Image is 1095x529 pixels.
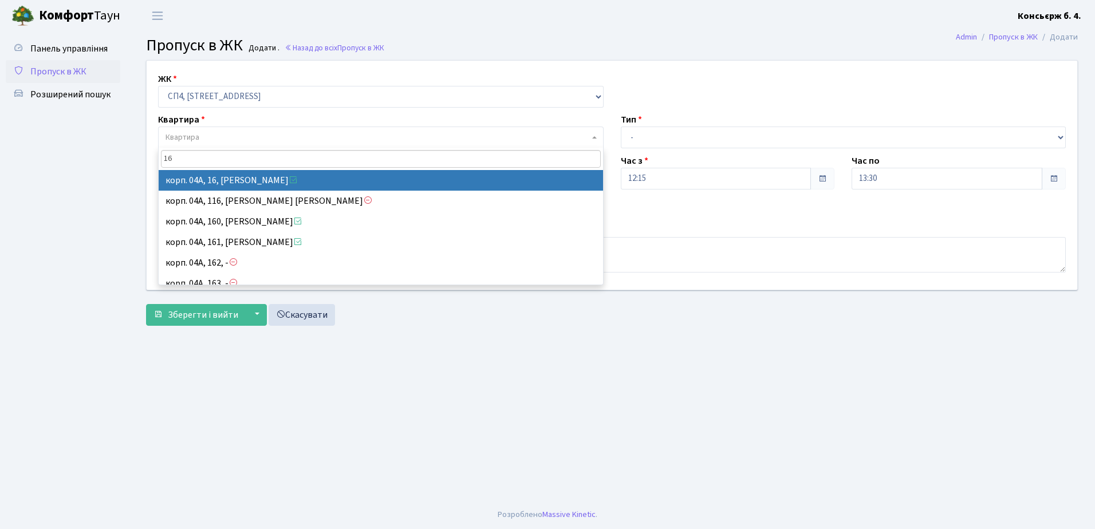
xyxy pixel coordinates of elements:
a: Пропуск в ЖК [6,60,120,83]
li: Додати [1038,31,1078,44]
a: Admin [956,31,977,43]
button: Переключити навігацію [143,6,172,25]
label: Квартира [158,113,205,127]
li: корп. 04А, 163, - [159,273,603,294]
span: Пропуск в ЖК [337,42,384,53]
a: Пропуск в ЖК [989,31,1038,43]
span: Розширений пошук [30,88,111,101]
li: корп. 04А, 16, [PERSON_NAME] [159,170,603,191]
a: Консьєрж б. 4. [1018,9,1081,23]
li: корп. 04А, 162, - [159,252,603,273]
label: Час по [852,154,880,168]
b: Комфорт [39,6,94,25]
b: Консьєрж б. 4. [1018,10,1081,22]
span: Квартира [166,132,199,143]
span: Панель управління [30,42,108,55]
a: Massive Kinetic [542,508,596,520]
nav: breadcrumb [939,25,1095,49]
span: Пропуск в ЖК [146,34,243,57]
label: Час з [621,154,648,168]
li: корп. 04А, 116, [PERSON_NAME] [PERSON_NAME] [159,191,603,211]
span: Пропуск в ЖК [30,65,86,78]
a: Назад до всіхПропуск в ЖК [285,42,384,53]
div: Розроблено . [498,508,597,521]
small: Додати . [246,44,279,53]
label: Тип [621,113,642,127]
li: корп. 04А, 160, [PERSON_NAME] [159,211,603,232]
span: Зберегти і вийти [168,309,238,321]
a: Скасувати [269,304,335,326]
span: Таун [39,6,120,26]
label: ЖК [158,72,177,86]
a: Панель управління [6,37,120,60]
li: корп. 04А, 161, [PERSON_NAME] [159,232,603,252]
img: logo.png [11,5,34,27]
button: Зберегти і вийти [146,304,246,326]
a: Розширений пошук [6,83,120,106]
